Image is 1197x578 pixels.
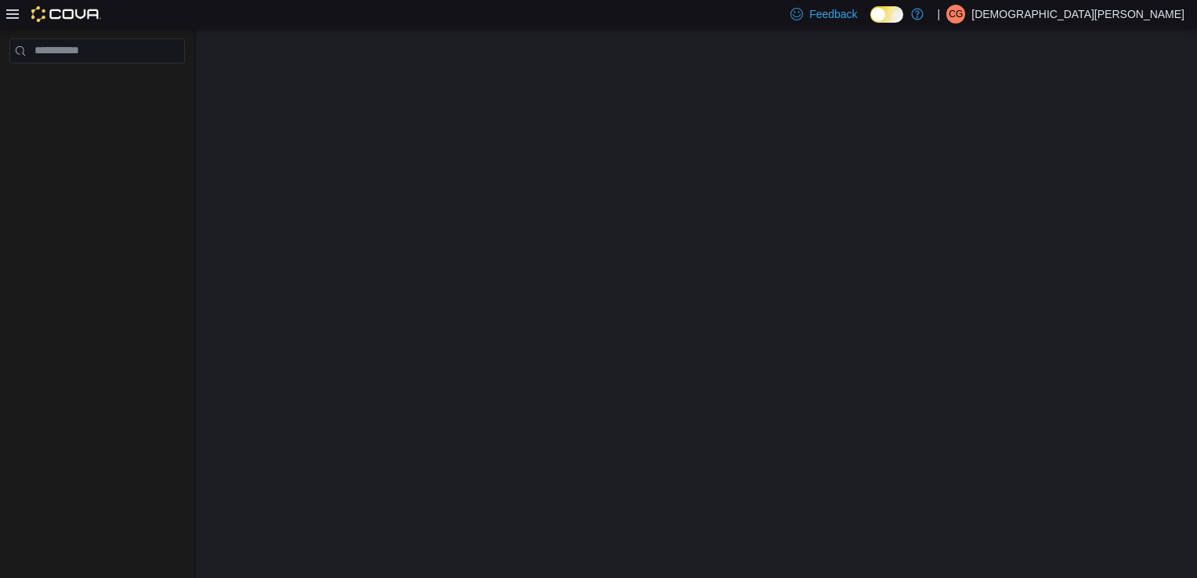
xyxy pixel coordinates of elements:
[946,5,965,23] div: Christian Gallagher
[870,6,903,23] input: Dark Mode
[31,6,101,22] img: Cova
[971,5,1184,23] p: [DEMOGRAPHIC_DATA][PERSON_NAME]
[938,5,941,23] p: |
[9,67,185,104] nav: Complex example
[809,6,857,22] span: Feedback
[949,5,963,23] span: CG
